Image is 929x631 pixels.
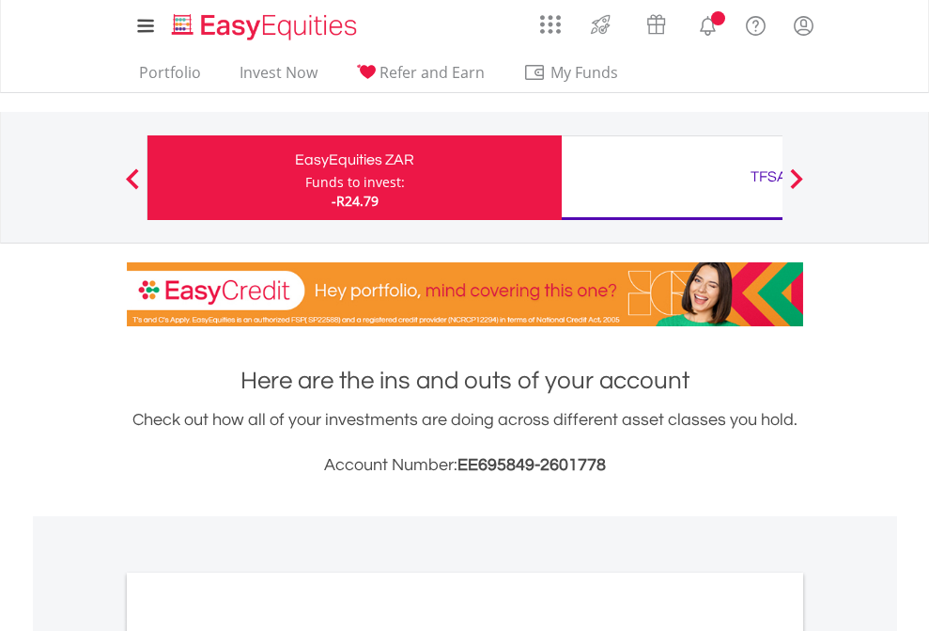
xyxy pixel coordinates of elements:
img: thrive-v2.svg [585,9,616,39]
div: Funds to invest: [305,173,405,192]
img: grid-menu-icon.svg [540,14,561,35]
img: vouchers-v2.svg [641,9,672,39]
span: My Funds [523,60,646,85]
button: Previous [114,178,151,197]
span: EE695849-2601778 [457,456,606,474]
h1: Here are the ins and outs of your account [127,364,803,398]
div: Check out how all of your investments are doing across different asset classes you hold. [127,407,803,479]
span: Refer and Earn [379,62,485,83]
h3: Account Number: [127,452,803,479]
img: EasyEquities_Logo.png [168,11,364,42]
a: Home page [164,5,364,42]
div: EasyEquities ZAR [159,147,550,173]
a: My Profile [780,5,828,46]
span: -R24.79 [332,192,379,210]
a: Notifications [684,5,732,42]
img: EasyCredit Promotion Banner [127,262,803,326]
a: Portfolio [132,63,209,92]
a: Invest Now [232,63,325,92]
button: Next [778,178,815,197]
a: Refer and Earn [348,63,492,92]
a: AppsGrid [528,5,573,35]
a: FAQ's and Support [732,5,780,42]
a: Vouchers [628,5,684,39]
